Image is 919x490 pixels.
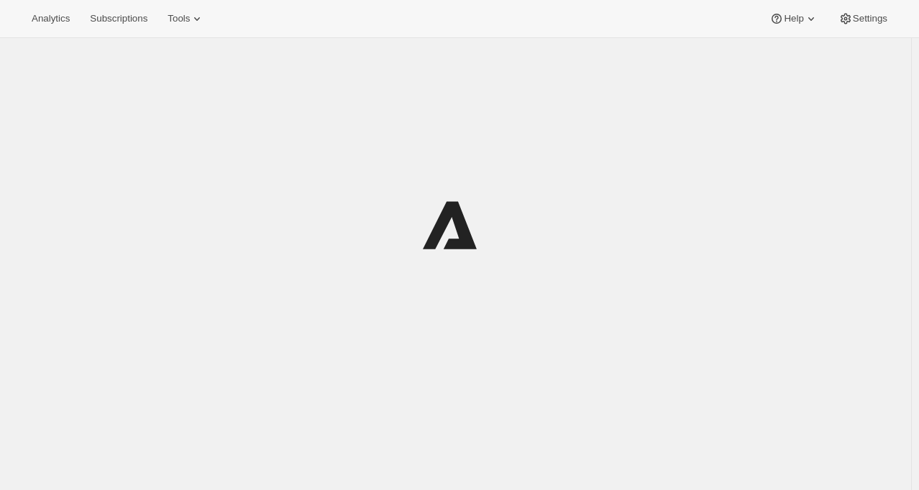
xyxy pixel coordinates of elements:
[159,9,213,29] button: Tools
[761,9,826,29] button: Help
[32,13,70,24] span: Analytics
[23,9,78,29] button: Analytics
[784,13,803,24] span: Help
[90,13,147,24] span: Subscriptions
[853,13,887,24] span: Settings
[830,9,896,29] button: Settings
[81,9,156,29] button: Subscriptions
[168,13,190,24] span: Tools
